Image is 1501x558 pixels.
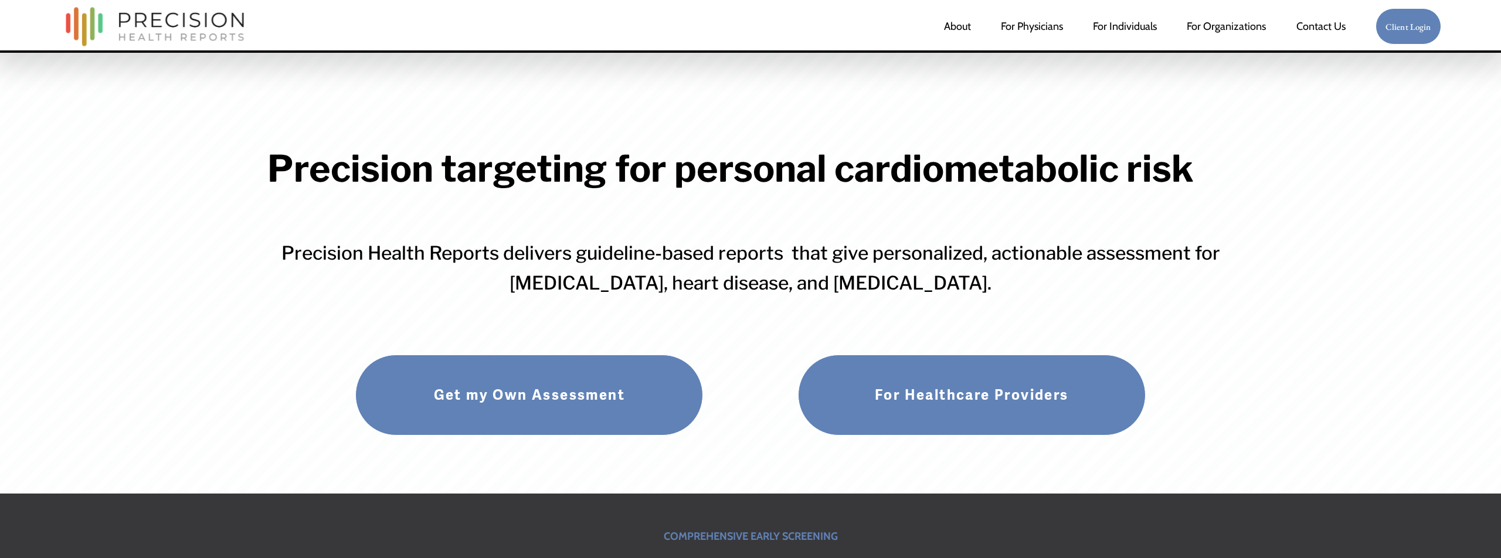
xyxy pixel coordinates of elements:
a: For Healthcare Providers [798,355,1146,435]
a: Client Login [1376,8,1441,45]
a: Get my Own Assessment [355,355,703,435]
img: Precision Health Reports [60,2,250,52]
a: folder dropdown [1187,15,1266,38]
span: For Organizations [1187,16,1266,37]
strong: COMPREHENSIVE EARLY SCREENING [664,530,838,543]
a: About [944,15,971,38]
h3: Precision Health Reports delivers guideline-based reports that give personalized, actionable asse... [267,238,1234,298]
a: For Physicians [1001,15,1063,38]
a: For Individuals [1093,15,1157,38]
a: Contact Us [1296,15,1346,38]
strong: Precision targeting for personal cardiometabolic risk [267,147,1194,190]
